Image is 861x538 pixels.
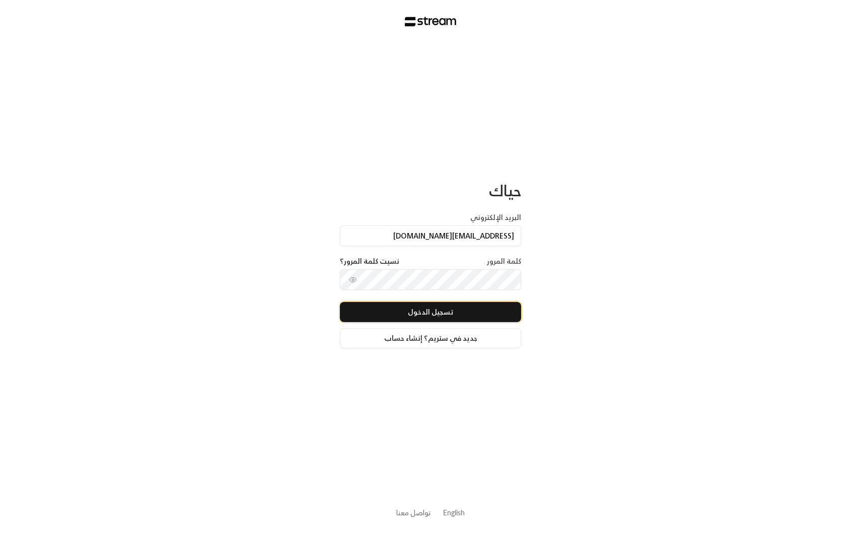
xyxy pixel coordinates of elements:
[443,503,465,522] a: English
[470,212,521,222] label: البريد الإلكتروني
[489,177,521,204] span: حياك
[405,17,457,27] img: Stream Logo
[340,328,521,348] a: جديد في ستريم؟ إنشاء حساب
[345,272,361,288] button: toggle password visibility
[340,256,399,266] a: نسيت كلمة المرور؟
[396,506,431,519] a: تواصل معنا
[487,256,521,266] label: كلمة المرور
[396,507,431,518] button: تواصل معنا
[340,302,521,322] button: تسجيل الدخول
